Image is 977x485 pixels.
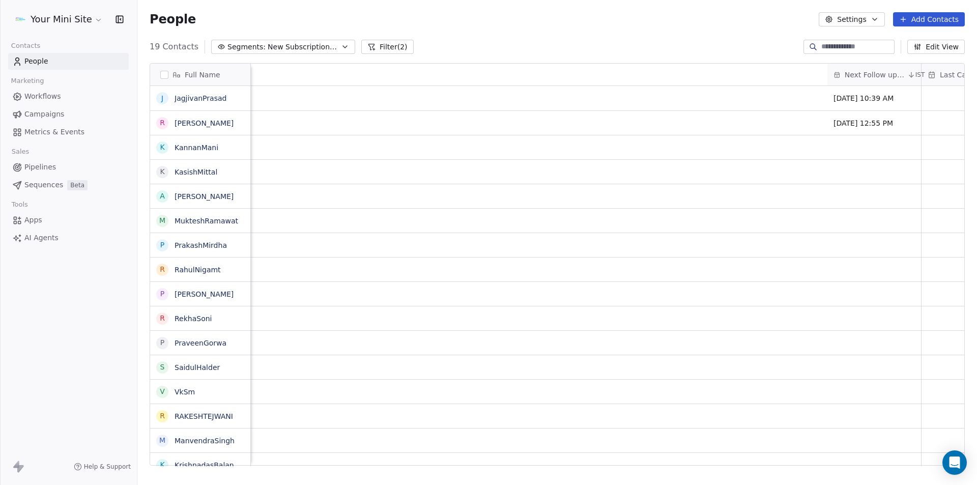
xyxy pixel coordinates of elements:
[268,42,339,52] span: New Subscriptions activated
[150,41,198,53] span: 19 Contacts
[915,71,925,79] span: IST
[175,94,226,102] a: JagjivanPrasad
[160,289,164,299] div: P
[159,435,165,446] div: M
[175,461,234,469] a: KrishnadasBalan
[7,144,34,159] span: Sales
[24,233,59,243] span: AI Agents
[150,12,196,27] span: People
[74,463,131,471] a: Help & Support
[67,180,88,190] span: Beta
[819,12,884,26] button: Settings
[834,118,915,128] span: [DATE] 12:55 PM
[160,386,165,397] div: V
[8,159,129,176] a: Pipelines
[84,463,131,471] span: Help & Support
[150,86,251,466] div: grid
[827,64,921,85] div: Next Follow up dateIST
[12,11,105,28] button: Your Mini Site
[24,180,63,190] span: Sequences
[175,290,234,298] a: [PERSON_NAME]
[14,13,26,25] img: yourminisite%20logo%20png.png
[8,177,129,193] a: SequencesBeta
[150,64,250,85] div: Full Name
[8,106,129,123] a: Campaigns
[24,91,61,102] span: Workflows
[175,339,226,347] a: PraveenGorwa
[8,212,129,229] a: Apps
[907,40,965,54] button: Edit View
[160,460,164,470] div: K
[160,142,164,153] div: K
[161,93,163,104] div: J
[8,124,129,140] a: Metrics & Events
[893,12,965,26] button: Add Contacts
[175,388,195,396] a: VkSm
[834,93,915,103] span: [DATE] 10:39 AM
[159,215,165,226] div: M
[160,166,164,177] div: K
[175,217,238,225] a: MukteshRamawat
[175,144,218,152] a: KannanMani
[160,411,165,421] div: R
[185,70,220,80] span: Full Name
[175,119,234,127] a: [PERSON_NAME]
[24,127,84,137] span: Metrics & Events
[24,56,48,67] span: People
[175,192,234,201] a: [PERSON_NAME]
[160,118,165,128] div: R
[227,42,266,52] span: Segments:
[175,266,221,274] a: RahulNigamt
[7,38,45,53] span: Contacts
[8,88,129,105] a: Workflows
[160,313,165,324] div: R
[8,230,129,246] a: AI Agents
[160,191,165,202] div: A
[7,197,32,212] span: Tools
[7,73,48,89] span: Marketing
[361,40,414,54] button: Filter(2)
[24,162,56,173] span: Pipelines
[160,337,164,348] div: P
[175,363,220,372] a: SaidulHalder
[175,437,235,445] a: ManvendraSingh
[175,412,233,420] a: RAKESHTEJWANI
[845,70,905,80] span: Next Follow up date
[24,109,64,120] span: Campaigns
[175,168,217,176] a: KasishMittal
[175,241,227,249] a: PrakashMirdha
[160,362,165,373] div: S
[8,53,129,70] a: People
[160,240,164,250] div: P
[942,450,967,475] div: Open Intercom Messenger
[160,264,165,275] div: R
[31,13,92,26] span: Your Mini Site
[24,215,42,225] span: Apps
[175,315,212,323] a: RekhaSoni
